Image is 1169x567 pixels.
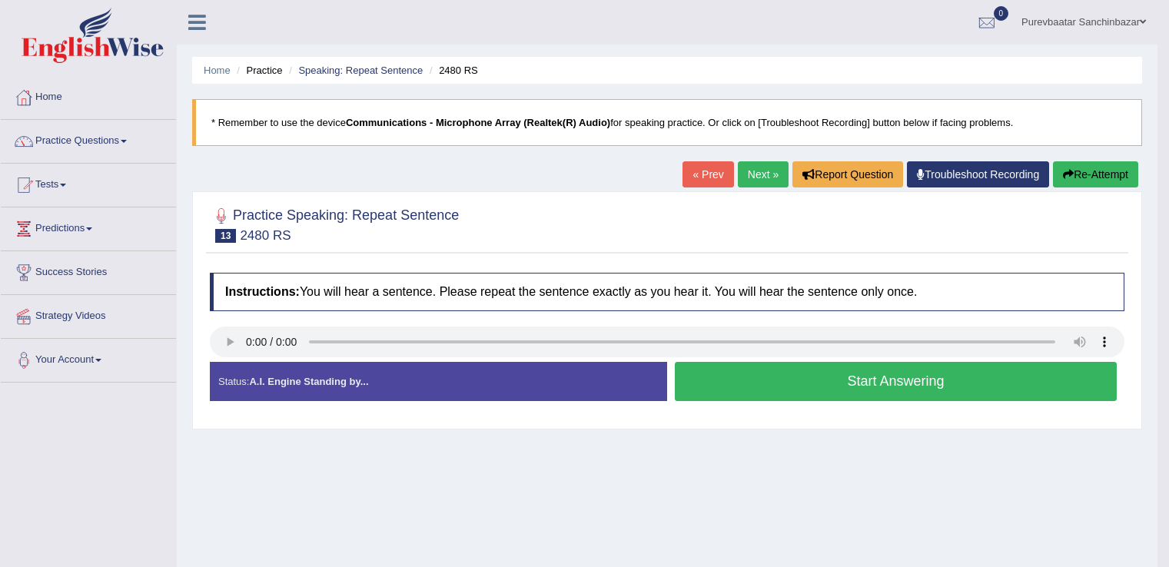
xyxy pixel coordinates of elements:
a: Speaking: Repeat Sentence [298,65,423,76]
h2: Practice Speaking: Repeat Sentence [210,204,459,243]
a: Home [204,65,231,76]
small: 2480 RS [240,228,291,243]
strong: A.I. Engine Standing by... [249,376,368,387]
a: Practice Questions [1,120,176,158]
a: Strategy Videos [1,295,176,333]
a: Tests [1,164,176,202]
button: Report Question [792,161,903,187]
a: « Prev [682,161,733,187]
h4: You will hear a sentence. Please repeat the sentence exactly as you hear it. You will hear the se... [210,273,1124,311]
a: Next » [738,161,789,187]
li: 2480 RS [426,63,478,78]
a: Home [1,76,176,114]
blockquote: * Remember to use the device for speaking practice. Or click on [Troubleshoot Recording] button b... [192,99,1142,146]
b: Instructions: [225,285,300,298]
li: Practice [233,63,282,78]
span: 0 [994,6,1009,21]
a: Predictions [1,207,176,246]
b: Communications - Microphone Array (Realtek(R) Audio) [346,117,610,128]
button: Start Answering [675,362,1117,401]
a: Success Stories [1,251,176,290]
div: Status: [210,362,667,401]
span: 13 [215,229,236,243]
button: Re-Attempt [1053,161,1138,187]
a: Troubleshoot Recording [907,161,1049,187]
a: Your Account [1,339,176,377]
